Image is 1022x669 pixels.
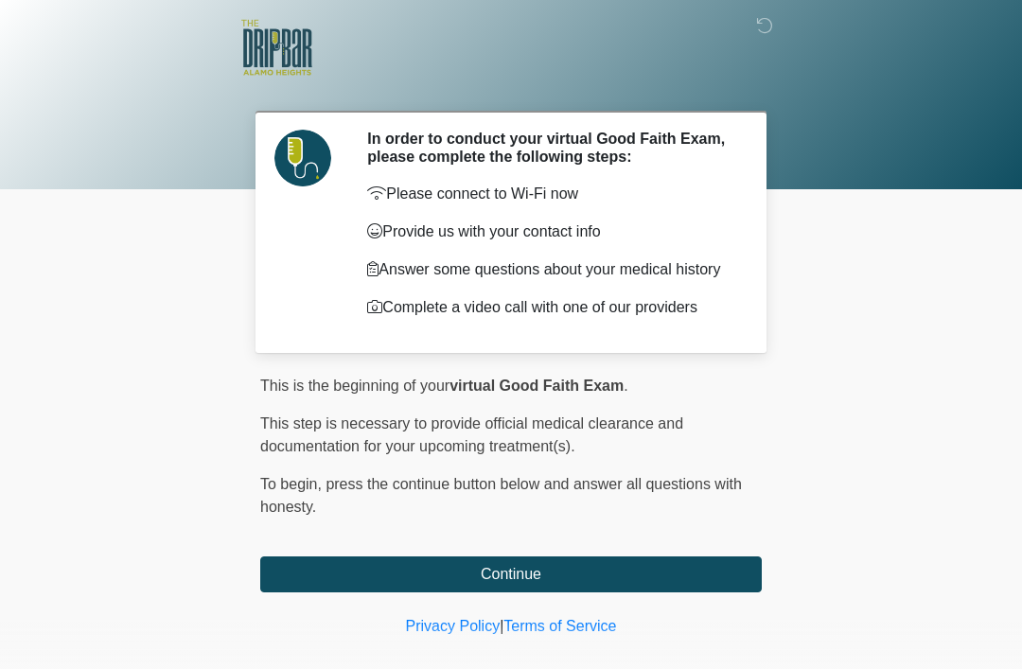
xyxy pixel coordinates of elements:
a: | [500,618,503,634]
button: Continue [260,556,762,592]
span: . [624,378,627,394]
strong: virtual Good Faith Exam [449,378,624,394]
span: To begin, [260,476,326,492]
h2: In order to conduct your virtual Good Faith Exam, please complete the following steps: [367,130,733,166]
a: Privacy Policy [406,618,501,634]
span: This step is necessary to provide official medical clearance and documentation for your upcoming ... [260,415,683,454]
a: Terms of Service [503,618,616,634]
span: This is the beginning of your [260,378,449,394]
p: Complete a video call with one of our providers [367,296,733,319]
p: Please connect to Wi-Fi now [367,183,733,205]
p: Provide us with your contact info [367,220,733,243]
img: Agent Avatar [274,130,331,186]
span: press the continue button below and answer all questions with honesty. [260,476,742,515]
img: The DRIPBaR - Alamo Heights Logo [241,14,312,81]
p: Answer some questions about your medical history [367,258,733,281]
